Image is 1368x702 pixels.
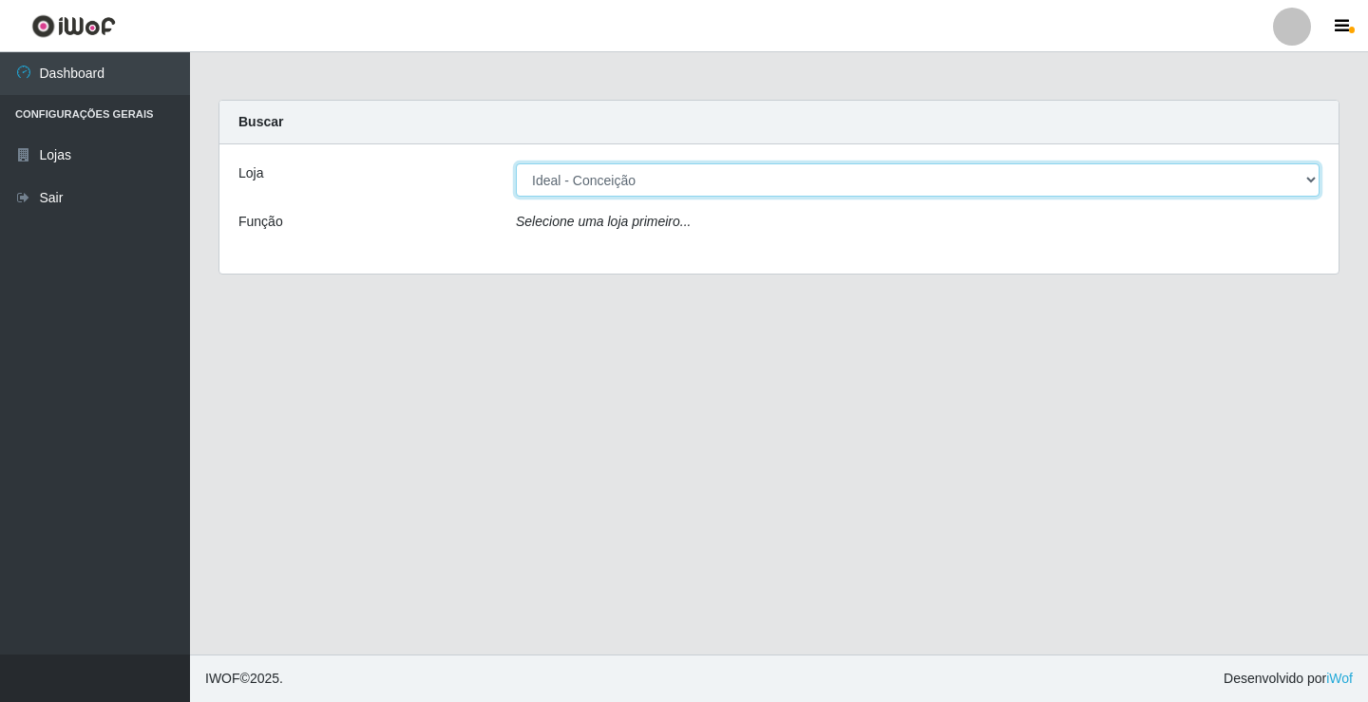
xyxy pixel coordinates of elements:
[516,214,691,229] i: Selecione uma loja primeiro...
[1224,669,1353,689] span: Desenvolvido por
[31,14,116,38] img: CoreUI Logo
[205,669,283,689] span: © 2025 .
[1326,671,1353,686] a: iWof
[238,212,283,232] label: Função
[238,114,283,129] strong: Buscar
[238,163,263,183] label: Loja
[205,671,240,686] span: IWOF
